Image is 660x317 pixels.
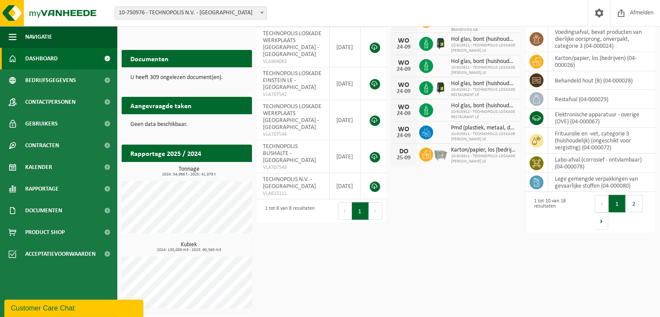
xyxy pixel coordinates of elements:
span: 10-915911 - TECHNOPOLIS LOSKADE [PERSON_NAME] LE [451,132,517,142]
p: U heeft 309 ongelezen document(en). [130,75,243,81]
td: labo-afval (corrosief - ontvlambaar) (04-000078) [548,154,656,173]
img: CR-HR-1C-1000-PES-01 [433,36,448,50]
span: TECHNOPOLIS LOSKADE WERKPLAATS [GEOGRAPHIC_DATA] - [GEOGRAPHIC_DATA] [263,103,322,131]
span: TECHNOPOLIS LOSKADE WERKPLAATS [GEOGRAPHIC_DATA] - [GEOGRAPHIC_DATA] [263,30,322,58]
h2: Rapportage 2025 / 2024 [122,145,210,162]
span: Rapportage [25,178,59,200]
div: 24-09 [395,89,413,95]
span: Hol glas, bont (huishoudelijk) [451,36,517,43]
a: Bekijk rapportage [187,162,251,179]
h2: Documenten [122,50,177,67]
td: [DATE] [330,67,361,100]
td: lege gemengde verpakkingen van gevaarlijke stoffen (04-000080) [548,173,656,192]
span: 10-915911 - TECHNOPOLIS LOSKADE [PERSON_NAME] LE [451,65,517,76]
span: 10-915912 - TECHNOPOLIS LOSKADE RESTAURANT LR [451,87,517,98]
button: Next [595,212,608,230]
div: 25-09 [395,155,413,161]
span: Bedrijfsgegevens [25,69,76,91]
td: [DATE] [330,27,361,67]
span: VLA615111 [263,190,323,197]
span: VLA904082 [263,58,323,65]
span: 10-750976 - TECHNOPOLIS N.V. - MECHELEN [115,7,267,20]
td: restafval (04-000029) [548,90,656,109]
span: 10-915911 - TECHNOPOLIS LOSKADE [PERSON_NAME] LE [451,154,517,164]
span: 2024: 54,966 t - 2025: 41,878 t [126,172,252,177]
span: VLA707543 [263,164,323,171]
iframe: chat widget [4,298,145,317]
span: VLA707544 [263,131,323,138]
span: Kalender [25,156,52,178]
span: Karton/papier, los (bedrijven) [451,147,517,154]
span: Product Shop [25,221,65,243]
div: 1 tot 10 van 18 resultaten [530,194,586,231]
button: Next [369,202,382,220]
span: Hol glas, bont (huishoudelijk) [451,58,517,65]
span: Navigatie [25,26,52,48]
td: frituurolie en -vet, categorie 3 (huishoudelijk) (ongeschikt voor vergisting) (04-000072) [548,128,656,154]
span: TECHNOPOLIS LOSKADE EINSTEIN LE - [GEOGRAPHIC_DATA] [263,70,322,91]
td: [DATE] [330,140,361,173]
div: WO [395,59,413,66]
div: 1 tot 8 van 8 resultaten [261,201,315,221]
span: Documenten [25,200,62,221]
button: Previous [338,202,352,220]
span: 10-915911 - TECHNOPOLIS LOSKADE [PERSON_NAME] LE [451,43,517,53]
span: 2024: 130,000 m3 - 2025: 90,560 m3 [126,248,252,252]
p: Geen data beschikbaar. [130,122,243,128]
span: Contracten [25,135,59,156]
span: Gebruikers [25,113,58,135]
span: TECHNOPOLIS BUSHALTE - [GEOGRAPHIC_DATA] [263,143,316,164]
div: WO [395,126,413,133]
span: Hol glas, bont (huishoudelijk) [451,80,517,87]
div: WO [395,82,413,89]
span: Contactpersonen [25,91,76,113]
span: Dashboard [25,48,58,69]
span: Acceptatievoorwaarden [25,243,96,265]
td: elektronische apparatuur - overige (OVE) (04-000067) [548,109,656,128]
td: [DATE] [330,100,361,140]
img: WB-2500-GAL-GY-01 [433,146,448,161]
div: 24-09 [395,44,413,50]
span: 10-750976 - TECHNOPOLIS N.V. - MECHELEN [115,7,266,19]
div: 24-09 [395,133,413,139]
img: CR-HR-1C-1000-PES-01 [433,80,448,95]
button: 1 [352,202,369,220]
td: [DATE] [330,173,361,199]
span: TECHNOPOLIS N.V. - [GEOGRAPHIC_DATA] [263,176,316,190]
td: behandeld hout (B) (04-000028) [548,71,656,90]
span: 10-915912 - TECHNOPOLIS LOSKADE RESTAURANT LR [451,109,517,120]
button: Previous [595,195,609,212]
div: DO [395,148,413,155]
td: voedingsafval, bevat producten van dierlijke oorsprong, onverpakt, categorie 3 (04-000024) [548,26,656,52]
button: 2 [626,195,643,212]
span: VLA707542 [263,91,323,98]
td: karton/papier, los (bedrijven) (04-000026) [548,52,656,71]
h3: Kubiek [126,242,252,252]
span: Hol glas, bont (huishoudelijk) [451,102,517,109]
button: 1 [609,195,626,212]
div: WO [395,104,413,111]
div: 24-09 [395,111,413,117]
h2: Aangevraagde taken [122,97,200,114]
span: Pmd (plastiek, metaal, drankkartons) (bedrijven) [451,125,517,132]
h3: Tonnage [126,166,252,177]
div: WO [395,37,413,44]
div: 24-09 [395,66,413,73]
